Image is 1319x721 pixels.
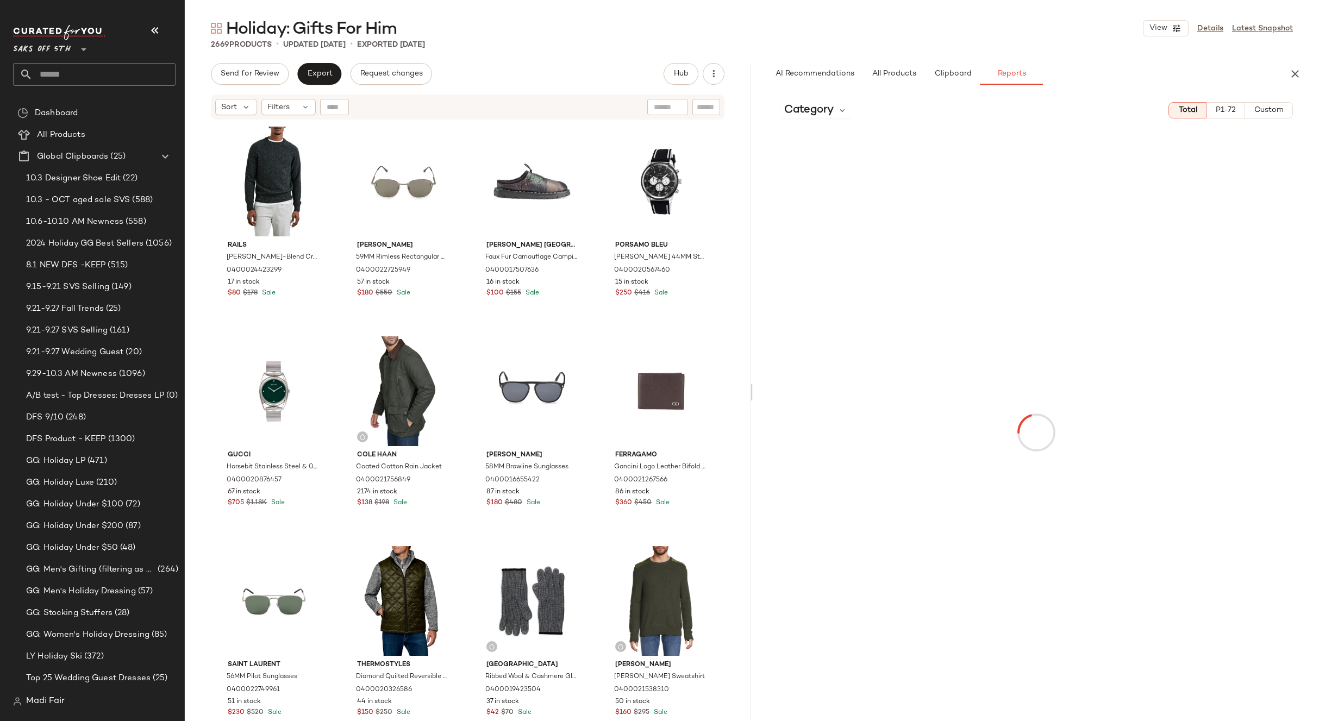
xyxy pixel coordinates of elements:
span: 0400024423299 [227,266,282,275]
span: A/B test - Top Dresses: Dresses LP [26,390,164,402]
span: Send for Review [220,70,279,78]
span: $70 [501,708,514,718]
button: Hub [664,63,698,85]
span: [PERSON_NAME] [486,450,578,460]
span: $180 [486,498,503,508]
span: (25) [108,151,126,163]
span: 15 in stock [615,278,648,287]
span: $360 [615,498,632,508]
img: 0400017507636 [478,127,587,236]
button: View [1143,20,1189,36]
img: svg%3e [13,697,22,706]
span: (20) [123,346,142,359]
span: (57) [136,585,153,598]
span: 37 in stock [486,697,519,707]
span: 0400020567460 [614,266,670,275]
span: Holiday: Gifts For Him [226,18,397,40]
span: 9.21-9.27 SVS Selling [26,324,108,337]
span: 58MM Browline Sunglasses [485,462,568,472]
span: (1056) [143,237,172,250]
span: Thermostyles [357,660,449,670]
span: 17 in stock [228,278,260,287]
span: 2024 Holiday GG Best Sellers [26,237,143,250]
a: Details [1197,23,1223,34]
span: LY Holiday Ski [26,650,82,663]
span: 56MM Pilot Sunglasses [227,672,297,682]
span: [PERSON_NAME] [357,241,449,250]
img: svg%3e [617,643,624,650]
span: $80 [228,289,241,298]
span: GG: Women's Holiday Dressing [26,629,149,641]
img: svg%3e [489,643,495,650]
span: 0400021756849 [356,475,410,485]
span: DFS Product - KEEP [26,433,106,446]
span: $1.18K [246,498,267,508]
span: Cole Haan [357,450,449,460]
span: $42 [486,708,499,718]
span: 67 in stock [228,487,260,497]
span: • [276,38,279,51]
img: 0400019423504_GREY [478,546,587,656]
span: Sale [395,709,410,716]
button: Total [1168,102,1206,118]
span: (1096) [117,368,145,380]
span: $150 [357,708,373,718]
p: updated [DATE] [283,39,346,51]
span: (72) [123,498,140,511]
span: $100 [486,289,504,298]
span: 9.21-9.27 Fall Trends [26,303,104,315]
span: Sale [516,709,532,716]
span: $250 [615,289,632,298]
img: 0400016655422 [478,336,587,446]
p: Exported [DATE] [357,39,425,51]
span: Gancini Logo Leather Bifold Wallet [614,462,706,472]
span: Sale [652,709,667,716]
span: Top 25 Wedding Guest Dresses [26,672,151,685]
button: Export [297,63,341,85]
span: All Products [871,70,916,78]
span: $250 [376,708,392,718]
span: $295 [634,708,649,718]
span: $178 [243,289,258,298]
span: Sale [391,499,407,506]
span: (1300) [106,433,135,446]
span: $160 [615,708,632,718]
span: Custom [1254,106,1284,115]
span: Sale [524,499,540,506]
span: 0400017507636 [485,266,539,275]
img: 0400022749961_SILVER [219,546,328,656]
span: [PERSON_NAME]-Blend Crewneck Sweater [227,253,318,262]
span: Export [307,70,332,78]
span: GG: Holiday Under $50 [26,542,118,554]
button: P1-72 [1207,102,1245,118]
span: Sale [652,290,668,297]
span: Faux Fur Camouflage Camping Slippers [485,253,577,262]
span: (471) [85,455,107,467]
span: 9.29-10.3 AM Newness [26,368,117,380]
span: (25) [151,672,168,685]
span: (588) [130,194,153,206]
span: [GEOGRAPHIC_DATA] [486,660,578,670]
span: 9.15-9.21 SVS Selling [26,281,109,293]
span: AI Recommendations [774,70,854,78]
img: 0400024423299_GRAPHITE [219,127,328,236]
span: [PERSON_NAME] [GEOGRAPHIC_DATA] [486,241,578,250]
span: Clipboard [934,70,971,78]
span: (0) [164,390,178,402]
span: (515) [105,259,128,272]
span: (210) [94,477,117,489]
span: $550 [376,289,392,298]
span: Ferragamo [615,450,707,460]
span: GG: Holiday LP [26,455,85,467]
a: Latest Snapshot [1232,23,1293,34]
span: $416 [634,289,650,298]
span: (87) [123,520,141,532]
span: 50 in stock [615,697,650,707]
span: 2174 in stock [357,487,397,497]
span: (48) [118,542,136,554]
span: 87 in stock [486,487,520,497]
span: $198 [374,498,389,508]
span: [PERSON_NAME] 44MM Stainless Steel & Silicone Strap Chronograph Watch [614,253,706,262]
span: (85) [149,629,167,641]
span: GG: Stocking Stuffers [26,607,112,619]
